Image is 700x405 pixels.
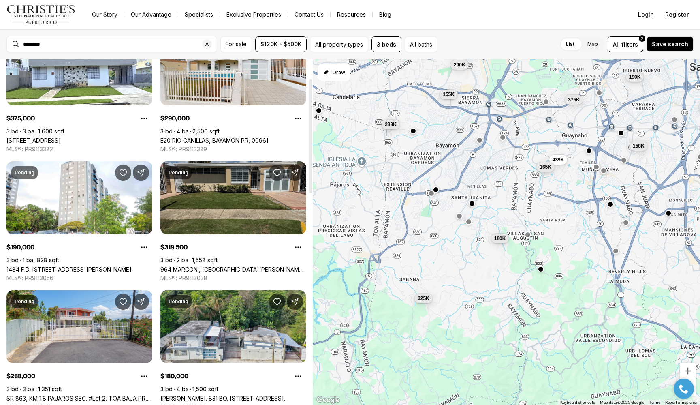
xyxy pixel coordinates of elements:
[269,294,285,310] button: Save Property: CARR. 831 BO. MINILLAS SECTOR TITO TORRES 4 CARR. 831
[385,121,397,128] span: 288K
[15,169,34,176] p: Pending
[136,368,152,384] button: Property options
[405,36,437,52] button: All baths
[633,6,659,23] button: Login
[255,36,307,52] button: $120K - $500K
[549,155,568,165] button: 439K
[440,90,458,99] button: 155K
[269,165,285,181] button: Save Property: 964 MARCONI
[6,395,152,402] a: SR 863, KM 1.8 PAJAROS SEC. #Lot 2, TOA BAJA PR, 00949
[641,35,644,42] span: 2
[494,235,506,242] span: 180K
[169,298,188,305] p: Pending
[626,72,644,82] button: 190K
[6,137,61,144] a: 6 TINTILLO GARDENS, GUAYNABO PR, 00966
[178,9,220,20] a: Specialists
[318,64,350,81] button: Start drawing
[613,40,620,49] span: All
[133,294,149,310] button: Share Property
[638,11,654,18] span: Login
[6,5,76,24] img: logo
[160,137,268,144] a: E20 RIO CANILLAS, BAYAMON PR, 00961
[15,298,34,305] p: Pending
[633,143,645,149] span: 158K
[660,6,694,23] button: Register
[414,294,433,303] button: 325K
[450,60,469,70] button: 290K
[382,120,400,129] button: 288K
[290,368,306,384] button: Property options
[647,36,694,52] button: Save search
[568,96,580,103] span: 375K
[133,165,149,181] button: Share Property
[287,165,303,181] button: Share Property
[290,110,306,126] button: Property options
[536,162,555,172] button: 165K
[608,36,643,52] button: Allfilters2
[331,9,372,20] a: Resources
[665,11,689,18] span: Register
[226,41,247,47] span: For sale
[220,36,252,52] button: For sale
[115,165,131,181] button: Save Property: 1484 F.D. ROOSEVELT #1301
[160,266,306,273] a: 964 MARCONI, SAN JUAN PR, 00927
[115,294,131,310] button: Save Property: SR 863, KM 1.8 PAJAROS SEC. #Lot 2
[260,41,301,47] span: $120K - $500K
[160,395,306,402] a: CARR. 831 BO. MINILLAS SECTOR TITO TORRES 4 CARR. 831, BAYAMON PR, 00959
[665,400,698,405] a: Report a map error
[371,36,401,52] button: 3 beds
[136,110,152,126] button: Property options
[600,400,644,405] span: Map data ©2025 Google
[491,234,509,243] button: 180K
[553,156,564,163] span: 439K
[85,9,124,20] a: Our Story
[169,169,188,176] p: Pending
[630,141,648,151] button: 158K
[621,40,638,49] span: filters
[540,164,551,170] span: 165K
[565,95,583,105] button: 375K
[680,363,696,379] button: Zoom in
[581,37,604,51] label: Map
[454,62,465,68] span: 290K
[443,91,455,98] span: 155K
[310,36,368,52] button: All property types
[559,37,581,51] label: List
[373,9,398,20] a: Blog
[652,41,688,47] span: Save search
[290,239,306,255] button: Property options
[288,9,330,20] button: Contact Us
[220,9,288,20] a: Exclusive Properties
[202,36,217,52] button: Clear search input
[287,294,303,310] button: Share Property
[124,9,178,20] a: Our Advantage
[136,239,152,255] button: Property options
[6,266,132,273] a: 1484 F.D. ROOSEVELT #1301, SAN JUAN PR, 00920
[418,295,429,302] span: 325K
[629,74,641,80] span: 190K
[649,400,660,405] a: Terms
